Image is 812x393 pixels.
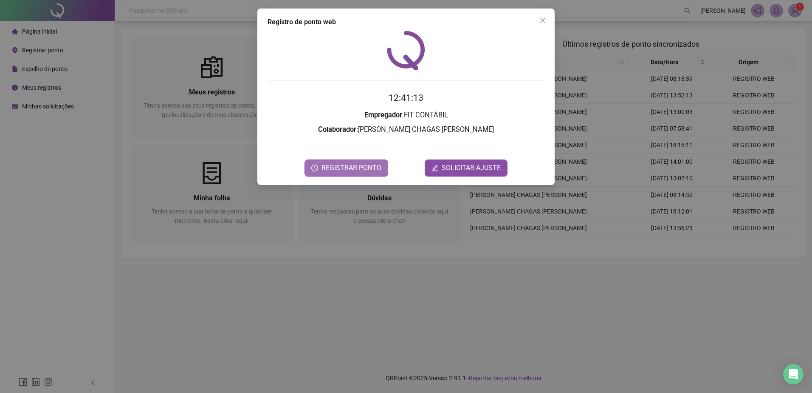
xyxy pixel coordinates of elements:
strong: Empregador [364,111,402,119]
h3: : FIT CONTÁBIL [268,110,544,121]
button: editSOLICITAR AJUSTE [425,159,508,177]
img: QRPoint [387,31,425,70]
div: Registro de ponto web [268,17,544,27]
button: REGISTRAR PONTO [304,159,388,177]
span: close [539,17,546,24]
strong: Colaborador [318,125,356,134]
span: SOLICITAR AJUSTE [442,163,501,173]
h3: : [PERSON_NAME] CHAGAS [PERSON_NAME] [268,124,544,135]
span: REGISTRAR PONTO [321,163,381,173]
span: clock-circle [311,165,318,171]
time: 12:41:13 [389,93,423,103]
button: Close [536,14,550,27]
span: edit [431,165,438,171]
div: Open Intercom Messenger [783,364,804,384]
